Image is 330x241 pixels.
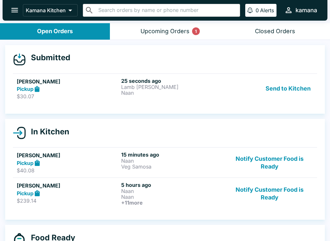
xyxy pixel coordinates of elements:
[26,7,66,14] p: Kamana Kitchen
[121,78,223,84] h6: 25 seconds ago
[141,28,189,35] div: Upcoming Orders
[13,178,317,209] a: [PERSON_NAME]Pickup$239.145 hours agoNaanNaan+11moreNotify Customer Food is Ready
[13,73,317,104] a: [PERSON_NAME]Pickup$30.0725 seconds agoLamb [PERSON_NAME]NaanSend to Kitchen
[121,188,223,194] p: Naan
[121,200,223,206] h6: + 11 more
[121,164,223,169] p: Veg Samosa
[26,53,70,63] h4: Submitted
[37,28,73,35] div: Open Orders
[23,4,78,16] button: Kamana Kitchen
[121,151,223,158] h6: 15 minutes ago
[17,78,119,85] h5: [PERSON_NAME]
[121,84,223,90] p: Lamb [PERSON_NAME]
[282,3,320,17] button: kamana
[96,6,237,15] input: Search orders by name or phone number
[121,158,223,164] p: Naan
[17,198,119,204] p: $239.14
[26,127,69,137] h4: In Kitchen
[226,151,313,174] button: Notify Customer Food is Ready
[121,90,223,96] p: Naan
[6,2,23,18] button: open drawer
[17,151,119,159] h5: [PERSON_NAME]
[255,28,295,35] div: Closed Orders
[17,86,34,92] strong: Pickup
[121,194,223,200] p: Naan
[226,182,313,206] button: Notify Customer Food is Ready
[195,28,197,34] p: 1
[296,6,317,14] div: kamana
[256,7,259,14] p: 0
[121,182,223,188] h6: 5 hours ago
[17,93,119,100] p: $30.07
[17,182,119,189] h5: [PERSON_NAME]
[17,167,119,174] p: $40.08
[17,190,34,197] strong: Pickup
[13,147,317,178] a: [PERSON_NAME]Pickup$40.0815 minutes agoNaanVeg SamosaNotify Customer Food is Ready
[263,78,313,100] button: Send to Kitchen
[260,7,274,14] p: Alerts
[17,160,34,166] strong: Pickup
